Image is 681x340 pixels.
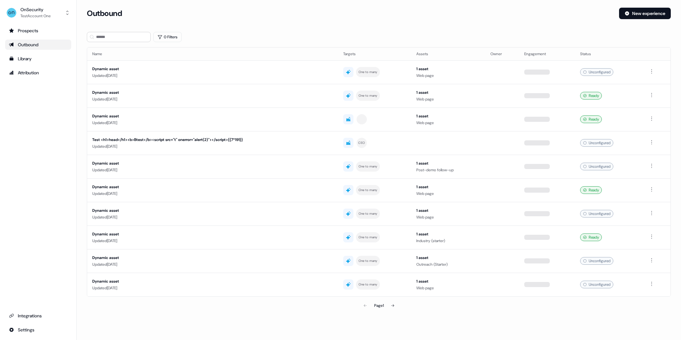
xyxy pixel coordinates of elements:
[92,113,262,119] div: Dynamic asset
[9,70,67,76] div: Attribution
[92,261,333,268] div: Updated [DATE]
[9,55,67,62] div: Library
[416,96,480,102] div: Web page
[416,160,480,166] div: 1 asset
[5,40,71,50] a: Go to outbound experience
[5,26,71,36] a: Go to prospects
[580,186,602,194] div: Ready
[153,32,182,42] button: 0 Filters
[92,190,333,197] div: Updated [DATE]
[416,89,480,96] div: 1 asset
[416,231,480,237] div: 1 asset
[92,278,262,285] div: Dynamic asset
[416,72,480,79] div: Web page
[92,89,262,96] div: Dynamic asset
[374,302,384,309] div: Page 1
[358,140,365,146] div: CEO
[416,255,480,261] div: 1 asset
[580,139,613,147] div: Unconfigured
[5,325,71,335] a: Go to integrations
[338,48,411,60] th: Targets
[92,137,262,143] div: Test <h1>head</h1><b>Btest</b><script src="t" onerror="alert(2)"></script>{{7*191}}
[9,27,67,34] div: Prospects
[20,13,51,19] div: TestAccount One
[9,41,67,48] div: Outbound
[5,5,71,20] button: OnSecurityTestAccount One
[416,261,480,268] div: Outreach (Starter)
[359,187,377,193] div: One to many
[416,66,480,72] div: 1 asset
[9,313,67,319] div: Integrations
[5,54,71,64] a: Go to templates
[92,143,333,150] div: Updated [DATE]
[416,214,480,220] div: Web page
[359,211,377,217] div: One to many
[580,257,613,265] div: Unconfigured
[416,278,480,285] div: 1 asset
[416,190,480,197] div: Web page
[359,234,377,240] div: One to many
[580,210,613,218] div: Unconfigured
[92,184,262,190] div: Dynamic asset
[416,113,480,119] div: 1 asset
[359,282,377,287] div: One to many
[485,48,519,60] th: Owner
[92,285,333,291] div: Updated [DATE]
[416,167,480,173] div: Post-demo follow-up
[411,48,485,60] th: Assets
[359,258,377,264] div: One to many
[9,327,67,333] div: Settings
[92,167,333,173] div: Updated [DATE]
[92,72,333,79] div: Updated [DATE]
[580,92,602,100] div: Ready
[580,233,602,241] div: Ready
[580,281,613,288] div: Unconfigured
[359,93,377,99] div: One to many
[92,120,333,126] div: Updated [DATE]
[416,184,480,190] div: 1 asset
[575,48,643,60] th: Status
[87,48,338,60] th: Name
[92,255,262,261] div: Dynamic asset
[92,160,262,166] div: Dynamic asset
[416,285,480,291] div: Web page
[5,68,71,78] a: Go to attribution
[580,163,613,170] div: Unconfigured
[5,311,71,321] a: Go to integrations
[92,96,333,102] div: Updated [DATE]
[580,115,602,123] div: Ready
[92,207,262,214] div: Dynamic asset
[92,231,262,237] div: Dynamic asset
[87,9,122,18] h3: Outbound
[619,8,671,19] button: New experience
[416,120,480,126] div: Web page
[519,48,575,60] th: Engagement
[416,238,480,244] div: Industry (starter)
[416,207,480,214] div: 1 asset
[92,66,262,72] div: Dynamic asset
[580,68,613,76] div: Unconfigured
[92,214,333,220] div: Updated [DATE]
[20,6,51,13] div: OnSecurity
[92,238,333,244] div: Updated [DATE]
[359,69,377,75] div: One to many
[359,164,377,169] div: One to many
